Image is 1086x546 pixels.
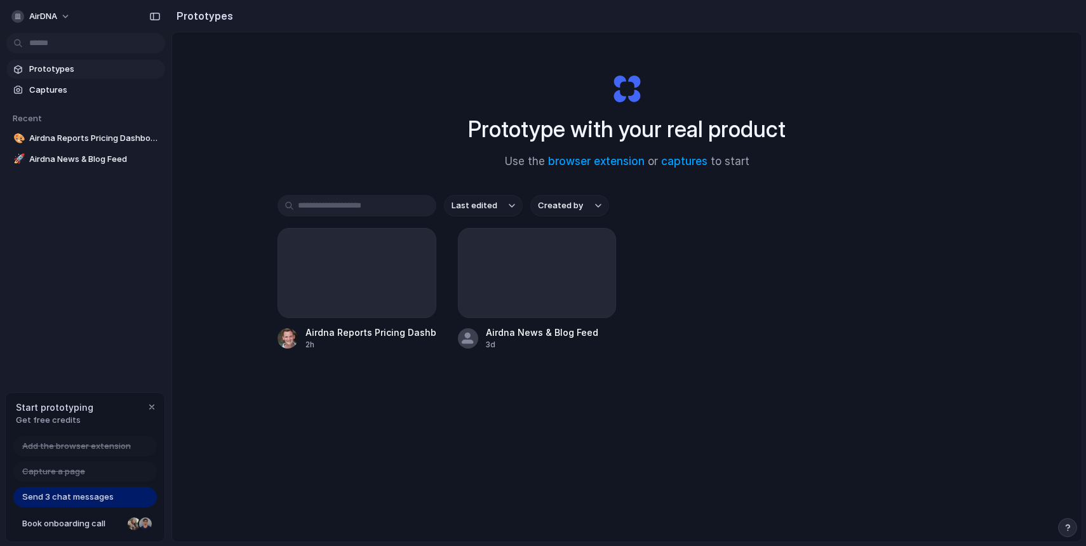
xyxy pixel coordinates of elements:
span: AirDNA [29,10,57,23]
span: Send 3 chat messages [22,491,114,503]
span: Capture a page [22,465,85,478]
div: Airdna News & Blog Feed [486,326,598,339]
button: 🎨 [11,132,24,145]
div: Christian Iacullo [138,516,153,531]
span: Captures [29,84,160,97]
h1: Prototype with your real product [468,112,786,146]
span: Airdna Reports Pricing Dashboard [29,132,160,145]
div: Airdna Reports Pricing Dashboard [305,326,436,339]
a: browser extension [548,155,645,168]
div: 3d [486,339,598,350]
a: Prototypes [6,60,165,79]
button: Last edited [444,195,523,216]
span: Get free credits [16,414,93,427]
a: Book onboarding call [13,514,157,534]
a: captures [661,155,707,168]
button: AirDNA [6,6,77,27]
span: Add the browser extension [22,440,131,453]
div: Nicole Kubica [126,516,142,531]
div: 🚀 [13,152,22,166]
span: Recent [13,113,42,123]
a: Airdna News & Blog Feed3d [458,228,617,350]
span: Created by [538,199,583,212]
span: Book onboarding call [22,517,123,530]
span: Airdna News & Blog Feed [29,153,160,166]
button: 🚀 [11,153,24,166]
button: Created by [530,195,609,216]
span: Last edited [452,199,497,212]
h2: Prototypes [171,8,233,23]
a: 🎨Airdna Reports Pricing Dashboard [6,129,165,148]
span: Prototypes [29,63,160,76]
a: Captures [6,81,165,100]
div: 2h [305,339,436,350]
span: Start prototyping [16,401,93,414]
div: 🎨 [13,131,22,146]
a: Airdna Reports Pricing Dashboard2h [278,228,436,350]
span: Use the or to start [505,154,749,170]
a: 🚀Airdna News & Blog Feed [6,150,165,169]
